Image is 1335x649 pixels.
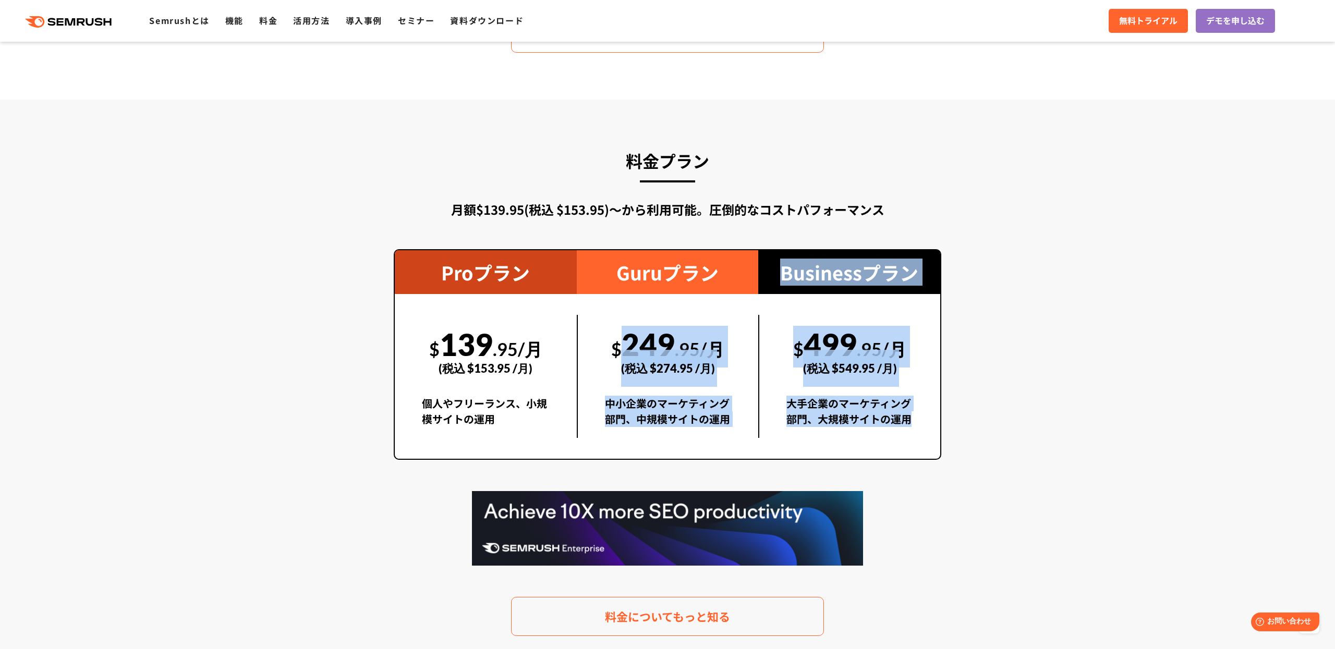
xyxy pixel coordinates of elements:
span: $ [611,338,622,360]
div: (税込 $549.95 /月) [786,350,913,387]
a: Semrushとは [149,14,209,27]
a: 導入事例 [346,14,382,27]
a: 資料ダウンロード [450,14,524,27]
span: 無料トライアル [1119,14,1178,28]
a: 料金についてもっと知る [511,597,824,636]
span: $ [793,338,804,360]
h3: 料金プラン [394,146,941,175]
a: 機能 [225,14,244,27]
div: 大手企業のマーケティング部門、大規模サイトの運用 [786,396,913,438]
span: デモを申し込む [1206,14,1265,28]
div: Proプラン [395,250,577,294]
a: 活用方法 [293,14,330,27]
div: 月額$139.95(税込 $153.95)〜から利用可能。圧倒的なコストパフォーマンス [394,200,941,219]
div: (税込 $153.95 /月) [422,350,550,387]
a: セミナー [398,14,434,27]
div: 249 [605,315,732,387]
div: 個人やフリーランス、小規模サイトの運用 [422,396,550,438]
a: デモを申し込む [1196,9,1275,33]
div: 499 [786,315,913,387]
span: .95/月 [493,338,542,360]
iframe: Help widget launcher [1242,608,1324,638]
div: (税込 $274.95 /月) [605,350,732,387]
div: 139 [422,315,550,387]
div: 中小企業のマーケティング部門、中規模サイトの運用 [605,396,732,438]
div: Businessプラン [758,250,940,294]
span: $ [429,338,440,360]
span: .95/月 [857,338,906,360]
a: 無料トライアル [1109,9,1188,33]
a: 料金 [259,14,277,27]
span: .95/月 [675,338,724,360]
div: Guruプラン [577,250,759,294]
span: 料金についてもっと知る [605,607,730,626]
